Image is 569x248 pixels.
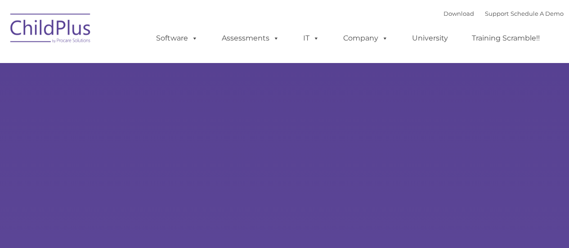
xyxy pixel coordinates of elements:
img: ChildPlus by Procare Solutions [6,7,96,52]
font: | [444,10,564,17]
a: Company [334,29,397,47]
a: Schedule A Demo [511,10,564,17]
a: Support [485,10,509,17]
a: Training Scramble!! [463,29,549,47]
a: IT [294,29,328,47]
a: University [403,29,457,47]
a: Assessments [213,29,288,47]
a: Download [444,10,474,17]
a: Software [147,29,207,47]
